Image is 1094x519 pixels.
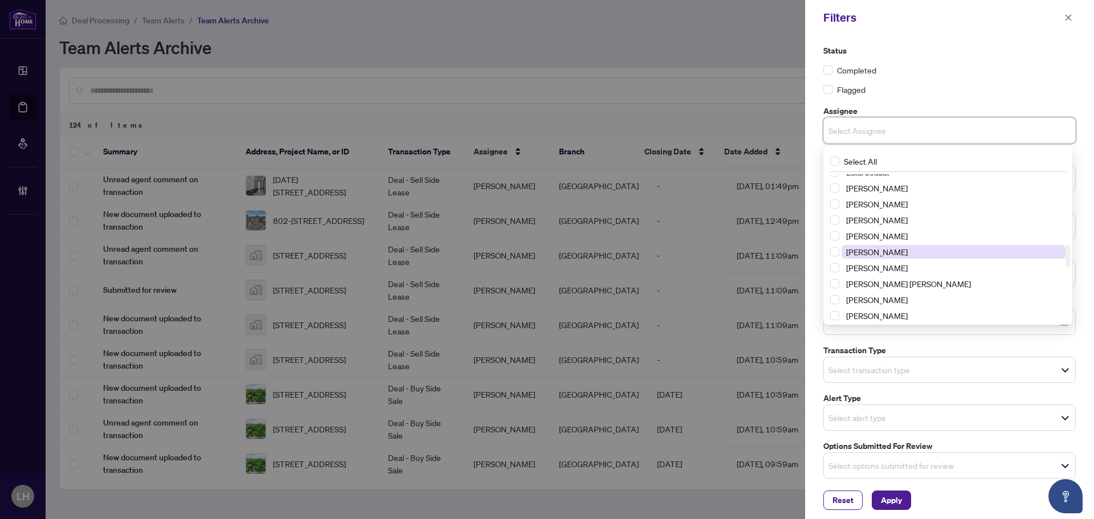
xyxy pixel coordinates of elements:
span: Apply [881,491,902,509]
span: Select Lulu Hao [830,247,839,256]
span: Select Lina Estrela [830,199,839,209]
div: Filters [823,9,1061,26]
span: Flagged [837,83,866,96]
label: Options Submitted for Review [823,440,1076,452]
span: Reset [832,491,854,509]
label: Alert Type [823,392,1076,404]
span: [PERSON_NAME] [846,263,908,273]
span: Select All [839,155,881,167]
span: [PERSON_NAME] [846,199,908,209]
span: Luna Almuhanna [842,261,1066,275]
span: [PERSON_NAME] [846,247,908,257]
label: Assignee [823,105,1076,117]
button: Apply [872,491,911,510]
span: Lulu Hao [842,245,1066,259]
span: [PERSON_NAME] [846,310,908,321]
span: Select Luna Almuhanna [830,263,839,272]
span: [PERSON_NAME] [PERSON_NAME] [846,279,971,289]
button: Reset [823,491,863,510]
span: [PERSON_NAME] [846,295,908,305]
span: [PERSON_NAME] [846,215,908,225]
span: Maegan Mark [842,277,1066,291]
span: Maria Cheng [842,293,1066,307]
span: Select Maegan Mark [830,279,839,288]
span: Lina Estrela [842,197,1066,211]
span: Select Lillian Slaney [830,183,839,193]
span: Linda Bujupi [842,213,1066,227]
span: Lillian Slaney [842,181,1066,195]
span: [PERSON_NAME] [846,183,908,193]
label: Transaction Type [823,344,1076,357]
span: Select Linda Bujupi [830,215,839,224]
button: Open asap [1048,479,1083,513]
span: Completed [837,64,876,76]
span: [PERSON_NAME] [846,231,908,241]
span: Lisa Sun [842,229,1066,243]
span: close [1064,14,1072,22]
label: Status [823,44,1076,57]
span: Select Mariya Proskuryna [830,311,839,320]
span: Select Lisa Sun [830,231,839,240]
span: Mariya Proskuryna [842,309,1066,322]
span: Select Maria Cheng [830,295,839,304]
